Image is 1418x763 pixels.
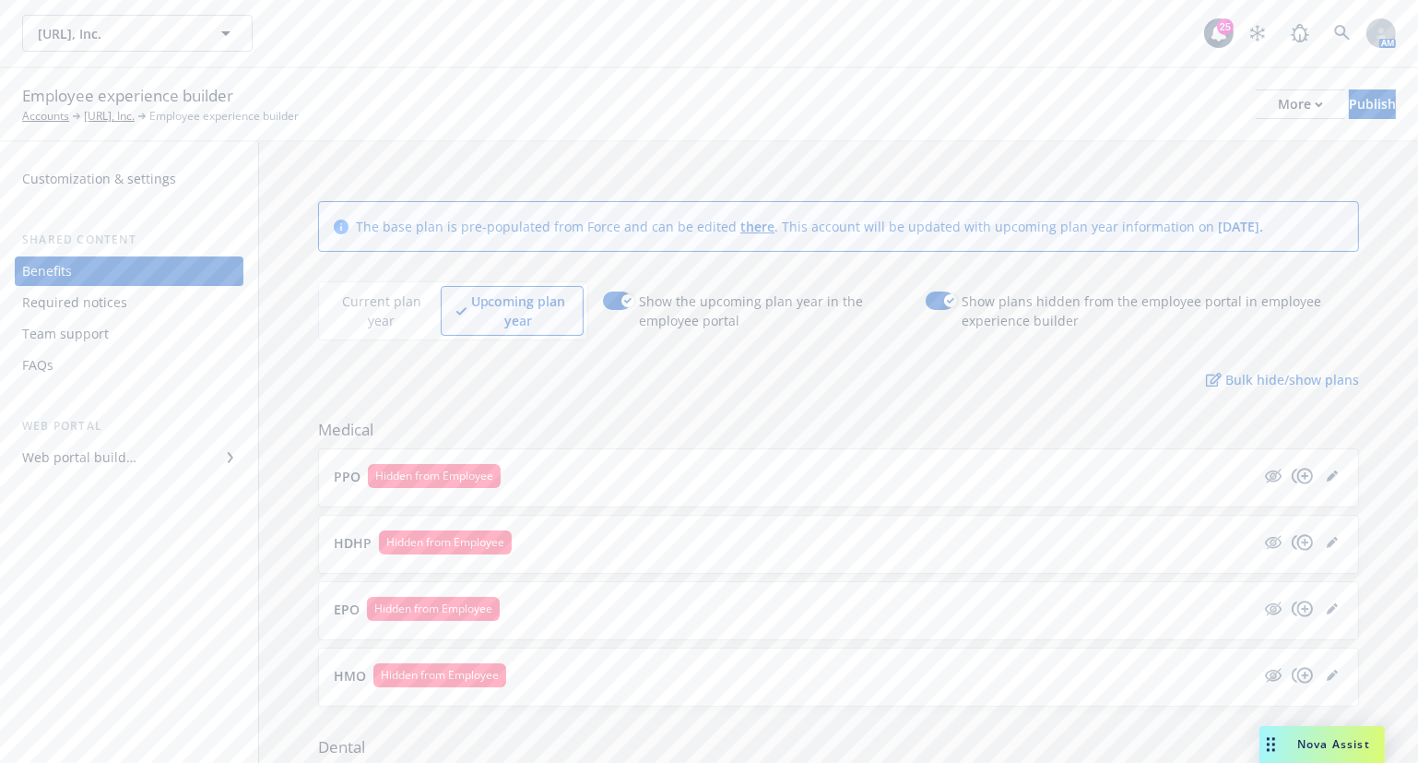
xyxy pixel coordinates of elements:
[1206,370,1359,389] p: Bulk hide/show plans
[334,533,372,553] p: HDHP
[22,288,127,317] div: Required notices
[334,464,1255,488] button: PPOHidden from Employee
[15,231,243,249] div: Shared content
[1262,598,1284,620] a: hidden
[1217,18,1234,35] div: 25
[22,15,253,52] button: [URL], Inc.
[1321,531,1343,554] a: editPencil
[740,218,774,235] a: there
[15,319,243,349] a: Team support
[1262,531,1284,554] a: hidden
[1297,736,1370,752] span: Nova Assist
[334,666,366,686] p: HMO
[334,600,360,619] p: EPO
[22,256,72,286] div: Benefits
[334,597,1255,621] button: EPOHidden from Employee
[318,736,1359,758] span: Dental
[15,443,243,472] a: Web portal builder
[38,24,197,43] span: [URL], Inc.
[1292,531,1314,554] a: copyPlus
[374,601,492,617] span: Hidden from Employee
[1259,726,1282,763] div: Drag to move
[22,319,109,349] div: Team support
[1292,465,1314,487] a: copyPlus
[1292,664,1314,686] a: copyPlus
[22,84,233,108] span: Employee experience builder
[1321,598,1343,620] a: editPencil
[334,467,360,486] p: PPO
[334,663,1255,687] button: HMOHidden from Employee
[338,292,425,330] p: Current plan year
[1239,15,1276,52] a: Stop snowing
[962,292,1359,330] span: Show plans hidden from the employee portal in employee experience builder
[1324,15,1361,52] a: Search
[22,108,69,125] a: Accounts
[15,256,243,286] a: Benefits
[774,218,1218,235] span: . This account will be updated with upcoming plan year information on
[375,468,493,484] span: Hidden from Employee
[468,292,568,330] p: Upcoming plan year
[1256,89,1345,119] button: More
[1349,89,1396,119] button: Publish
[1292,598,1314,620] a: copyPlus
[1278,90,1323,118] div: More
[1262,465,1284,487] a: hidden
[22,351,53,380] div: FAQs
[22,164,176,194] div: Customization & settings
[318,419,1359,441] span: Medical
[1349,90,1396,118] div: Publish
[1259,726,1385,763] button: Nova Assist
[15,417,243,435] div: Web portal
[356,218,740,235] span: The base plan is pre-populated from Force and can be edited
[84,108,135,125] a: [URL], Inc.
[639,292,910,330] span: Show the upcoming plan year in the employee portal
[1262,664,1284,686] a: hidden
[1321,664,1343,686] a: editPencil
[386,534,504,551] span: Hidden from Employee
[15,164,243,194] a: Customization & settings
[149,108,299,125] span: Employee experience builder
[15,288,243,317] a: Required notices
[1282,15,1318,52] a: Report a Bug
[1218,218,1263,235] span: [DATE] .
[22,443,136,472] div: Web portal builder
[381,667,499,684] span: Hidden from Employee
[1321,465,1343,487] a: editPencil
[334,531,1255,554] button: HDHPHidden from Employee
[15,351,243,380] a: FAQs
